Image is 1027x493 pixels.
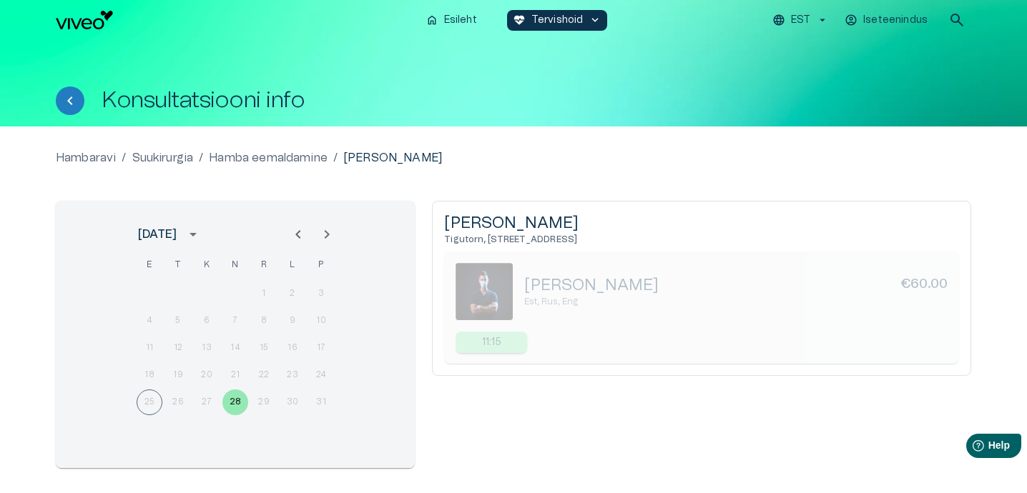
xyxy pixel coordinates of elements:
[770,10,831,31] button: EST
[444,13,477,28] p: Esileht
[791,13,810,28] p: EST
[122,149,126,166] p: /
[943,6,971,34] button: open search modal
[343,149,442,166] p: [PERSON_NAME]
[426,14,438,26] span: home
[456,332,527,353] a: Select new timeslot for rescheduling
[333,149,338,166] p: /
[222,251,248,279] span: neljapäev
[56,11,113,29] img: Viveo logo
[589,14,601,26] span: keyboard_arrow_down
[56,86,84,115] button: Tagasi
[524,275,659,296] h5: [PERSON_NAME]
[444,213,959,234] h5: [PERSON_NAME]
[313,220,341,249] button: Next month
[513,14,526,26] span: ecg_heart
[900,275,948,296] h6: €60.00
[915,428,1027,468] iframe: Help widget launcher
[456,263,513,320] img: 80.png
[56,11,414,29] a: Navigate to homepage
[531,13,584,28] p: Tervishoid
[842,10,931,31] button: Iseteenindus
[209,149,328,166] a: Hamba eemaldamine
[137,251,162,279] span: esmaspäev
[165,251,191,279] span: teisipäev
[138,226,177,243] div: [DATE]
[181,222,205,246] button: calendar view is open, switch to year view
[456,332,527,353] div: 11:15
[863,13,928,28] p: Iseteenindus
[280,251,305,279] span: laupäev
[56,149,116,166] a: Hambaravi
[420,10,484,31] button: homeEsileht
[102,88,305,113] h1: Konsultatsiooni info
[482,335,502,350] p: 11:15
[194,251,220,279] span: kolmapäev
[251,251,277,279] span: reede
[199,149,203,166] p: /
[444,234,959,246] h6: Tigutorn, [STREET_ADDRESS]
[222,389,248,415] button: 28
[524,296,948,308] p: Est, Rus, Eng
[132,149,194,166] a: Suukirurgia
[308,251,334,279] span: pühapäev
[948,11,965,29] span: search
[507,10,608,31] button: ecg_heartTervishoidkeyboard_arrow_down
